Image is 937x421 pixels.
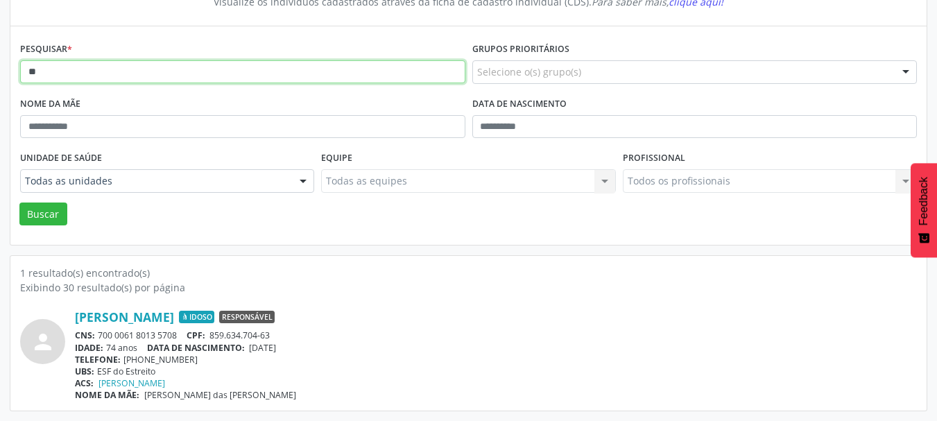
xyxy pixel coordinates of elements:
span: CNS: [75,329,95,341]
span: Idoso [179,311,214,323]
span: [PERSON_NAME] das [PERSON_NAME] [144,389,296,401]
span: [DATE] [249,342,276,354]
div: [PHONE_NUMBER] [75,354,917,366]
span: Responsável [219,311,275,323]
div: 700 0061 8013 5708 [75,329,917,341]
span: Todas as unidades [25,174,286,188]
label: Data de nascimento [472,94,567,115]
span: UBS: [75,366,94,377]
span: DATA DE NASCIMENTO: [147,342,245,354]
span: Selecione o(s) grupo(s) [477,65,581,79]
label: Profissional [623,148,685,169]
label: Grupos prioritários [472,39,569,60]
label: Equipe [321,148,352,169]
span: TELEFONE: [75,354,121,366]
a: [PERSON_NAME] [98,377,165,389]
span: IDADE: [75,342,103,354]
div: 74 anos [75,342,917,354]
label: Nome da mãe [20,94,80,115]
i: person [31,329,55,354]
div: Exibindo 30 resultado(s) por página [20,280,917,295]
span: ACS: [75,377,94,389]
a: [PERSON_NAME] [75,309,174,325]
button: Feedback - Mostrar pesquisa [911,163,937,257]
span: CPF: [187,329,205,341]
span: Feedback [918,177,930,225]
label: Pesquisar [20,39,72,60]
button: Buscar [19,203,67,226]
div: ESF do Estreito [75,366,917,377]
label: Unidade de saúde [20,148,102,169]
div: 1 resultado(s) encontrado(s) [20,266,917,280]
span: NOME DA MÃE: [75,389,139,401]
span: 859.634.704-63 [209,329,270,341]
